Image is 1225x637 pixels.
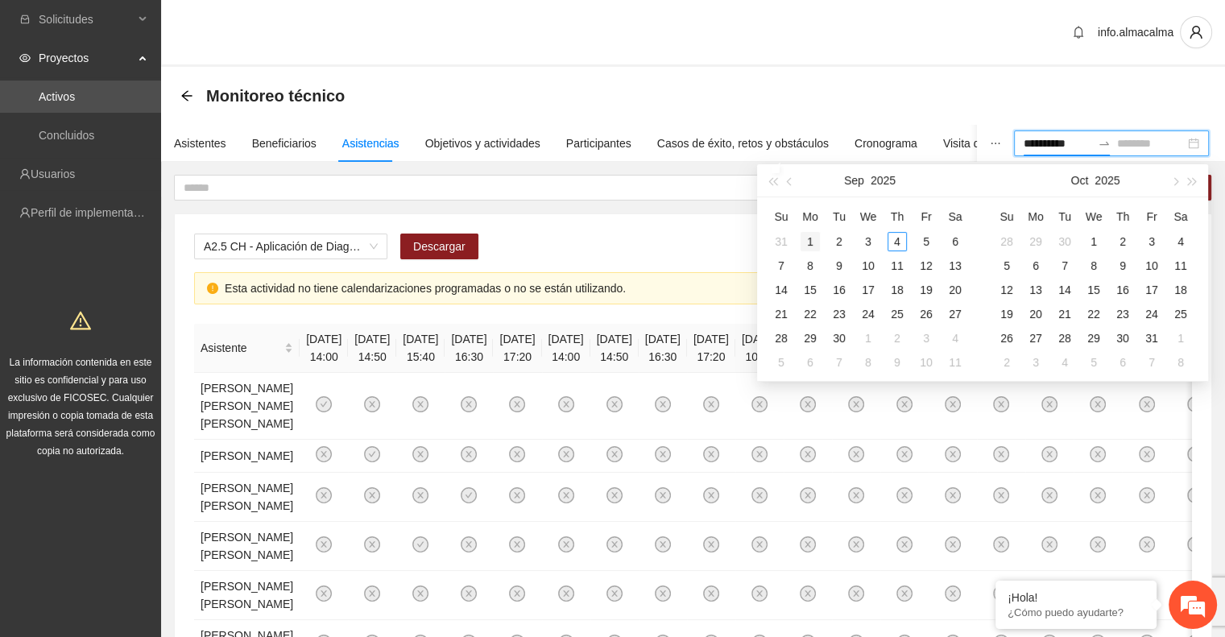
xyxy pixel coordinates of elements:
[1098,137,1111,150] span: to
[945,446,961,462] span: close-circle
[801,304,820,324] div: 22
[1021,350,1050,374] td: 2025-11-03
[912,302,941,326] td: 2025-09-26
[946,304,965,324] div: 27
[1084,280,1103,300] div: 15
[888,232,907,251] div: 4
[912,350,941,374] td: 2025-10-10
[848,396,864,412] span: close-circle
[1021,278,1050,302] td: 2025-10-13
[655,396,671,412] span: close-circle
[1050,302,1079,326] td: 2025-10-21
[31,168,75,180] a: Usuarios
[39,129,94,142] a: Concluidos
[558,396,574,412] span: close-circle
[1066,26,1090,39] span: bell
[830,280,849,300] div: 16
[1071,164,1089,196] button: Oct
[992,204,1021,230] th: Su
[848,487,864,503] span: close-circle
[830,256,849,275] div: 9
[943,134,1094,152] div: Visita de campo y entregables
[801,353,820,372] div: 6
[1137,350,1166,374] td: 2025-11-07
[1021,302,1050,326] td: 2025-10-20
[993,487,1009,503] span: close-circle
[425,134,540,152] div: Objetivos y actividades
[767,204,796,230] th: Su
[461,396,477,412] span: close-circle
[917,329,936,348] div: 3
[566,134,631,152] div: Participantes
[751,487,768,503] span: close-circle
[912,254,941,278] td: 2025-09-12
[1026,353,1045,372] div: 3
[854,204,883,230] th: We
[992,302,1021,326] td: 2025-10-19
[1079,326,1108,350] td: 2025-10-29
[800,396,816,412] span: close-circle
[772,304,791,324] div: 21
[825,230,854,254] td: 2025-09-02
[1026,329,1045,348] div: 27
[1095,164,1119,196] button: 2025
[316,487,332,503] span: close-circle
[941,230,970,254] td: 2025-09-06
[946,256,965,275] div: 13
[883,230,912,254] td: 2025-09-04
[772,256,791,275] div: 7
[992,326,1021,350] td: 2025-10-26
[990,138,1001,149] span: ellipsis
[883,350,912,374] td: 2025-10-09
[946,280,965,300] div: 20
[993,396,1009,412] span: close-circle
[896,396,913,412] span: close-circle
[1079,230,1108,254] td: 2025-10-01
[1142,329,1161,348] div: 31
[796,230,825,254] td: 2025-09-01
[825,350,854,374] td: 2025-10-07
[767,230,796,254] td: 2025-08-31
[1090,487,1106,503] span: close-circle
[1180,16,1212,48] button: user
[997,353,1016,372] div: 2
[888,329,907,348] div: 2
[801,280,820,300] div: 15
[1181,25,1211,39] span: user
[830,232,849,251] div: 2
[1050,350,1079,374] td: 2025-11-04
[558,487,574,503] span: close-circle
[796,254,825,278] td: 2025-09-08
[493,324,541,373] th: [DATE] 17:20
[1055,329,1074,348] div: 28
[194,373,300,440] td: [PERSON_NAME] [PERSON_NAME] [PERSON_NAME]
[1113,353,1132,372] div: 6
[606,446,623,462] span: close-circle
[1142,304,1161,324] div: 24
[941,302,970,326] td: 2025-09-27
[796,302,825,326] td: 2025-09-22
[1137,230,1166,254] td: 2025-10-03
[1021,204,1050,230] th: Mo
[1108,326,1137,350] td: 2025-10-30
[844,164,864,196] button: Sep
[854,254,883,278] td: 2025-09-10
[1113,329,1132,348] div: 30
[1166,350,1195,374] td: 2025-11-08
[39,90,75,103] a: Activos
[70,310,91,331] span: warning
[687,324,735,373] th: [DATE] 17:20
[204,234,378,259] span: A2.5 CH - Aplicación de Diagnósticos - Chihuahua
[1166,204,1195,230] th: Sa
[772,232,791,251] div: 31
[825,254,854,278] td: 2025-09-09
[1026,280,1045,300] div: 13
[1055,232,1074,251] div: 30
[735,324,784,373] th: [DATE] 10:00
[1050,254,1079,278] td: 2025-10-07
[316,446,332,462] span: close-circle
[8,440,307,496] textarea: Escriba su mensaje y pulse “Intro”
[1055,304,1074,324] div: 21
[1050,278,1079,302] td: 2025-10-14
[993,446,1009,462] span: close-circle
